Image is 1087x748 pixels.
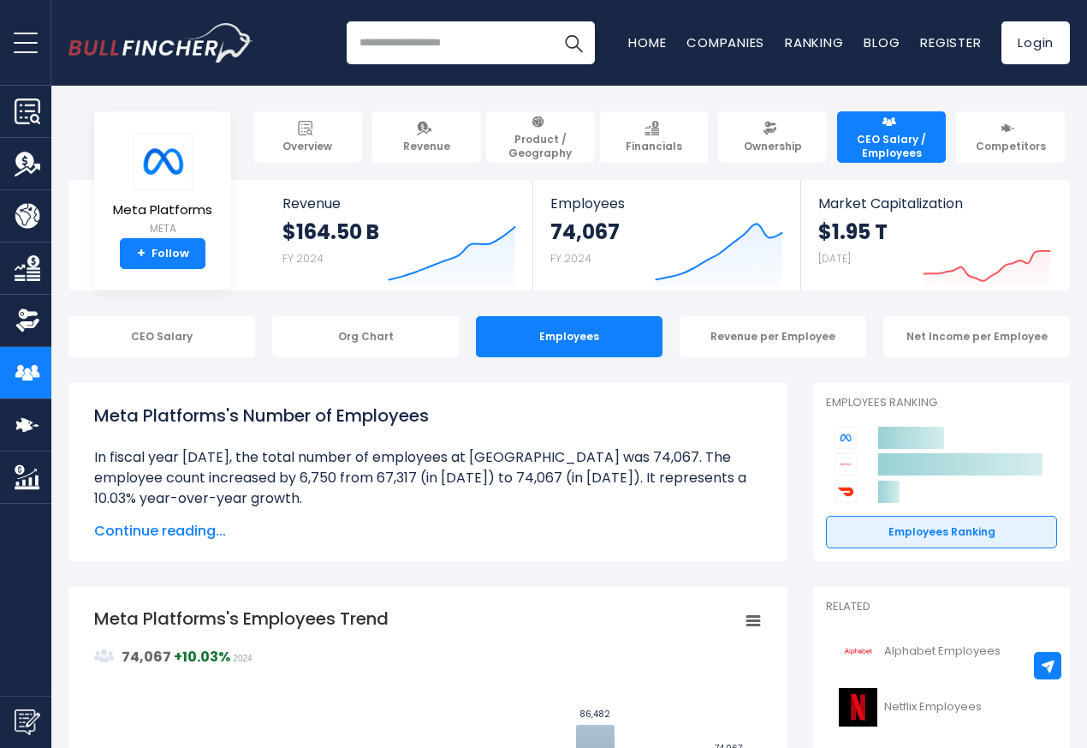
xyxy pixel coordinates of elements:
span: Ownership [744,140,802,153]
a: Blog [864,33,900,51]
tspan: Meta Platforms's Employees Trend [94,607,389,631]
small: FY 2024 [550,251,591,266]
span: Revenue [403,140,450,153]
small: META [113,221,212,236]
span: Revenue [282,195,516,212]
div: Employees [476,316,662,357]
a: +Follow [120,238,205,269]
strong: 74,067 [122,647,171,667]
a: Ranking [785,33,843,51]
div: CEO Salary [68,316,255,357]
small: FY 2024 [282,251,324,266]
img: Meta Platforms competitors logo [835,427,857,449]
strong: 74,067 [550,218,620,245]
a: Revenue $164.50 B FY 2024 [265,180,533,290]
img: GOOGL logo [836,632,879,671]
p: Related [826,600,1057,614]
span: Competitors [976,140,1046,153]
strong: + [137,246,146,261]
img: graph_employee_icon.svg [94,646,115,667]
li: In fiscal year [DATE], the total number of employees at [GEOGRAPHIC_DATA] was 74,067. The employe... [94,447,762,509]
a: Market Capitalization $1.95 T [DATE] [801,180,1068,290]
span: Financials [626,140,682,153]
strong: $164.50 B [282,218,379,245]
a: Login [1001,21,1070,64]
a: Employees Ranking [826,516,1057,548]
span: Alphabet Employees [884,644,1001,659]
div: Revenue per Employee [680,316,866,357]
a: Companies [686,33,764,51]
a: Meta Platforms META [112,132,213,239]
a: Go to homepage [68,23,252,63]
a: Home [628,33,666,51]
p: Employees Ranking [826,396,1057,410]
a: Overview [253,111,362,163]
img: NFLX logo [836,688,879,727]
strong: $1.95 T [818,218,888,245]
button: Search [552,21,595,64]
span: Market Capitalization [818,195,1051,212]
img: DoorDash competitors logo [835,481,857,503]
strong: + [174,647,230,667]
a: Revenue [372,111,481,163]
a: CEO Salary / Employees [837,111,946,163]
span: Overview [282,140,332,153]
span: Continue reading... [94,521,762,542]
div: Net Income per Employee [883,316,1070,357]
a: Ownership [718,111,827,163]
h1: Meta Platforms's Number of Employees [94,403,762,428]
a: Alphabet Employees [826,628,1057,675]
div: Org Chart [272,316,459,357]
img: Alphabet competitors logo [835,453,857,476]
a: Financials [600,111,709,163]
small: [DATE] [818,251,851,266]
span: Product / Geography [494,133,587,159]
span: Netflix Employees [884,700,982,715]
span: 2024 [233,654,252,663]
text: 86,482 [579,708,610,721]
img: Bullfincher logo [68,23,253,63]
a: Product / Geography [486,111,595,163]
a: Competitors [956,111,1065,163]
strong: 10.03% [182,647,230,667]
span: CEO Salary / Employees [845,133,938,159]
span: Meta Platforms [113,203,212,218]
a: Netflix Employees [826,684,1057,731]
img: Ownership [15,308,40,333]
a: Register [920,33,981,51]
a: Employees 74,067 FY 2024 [533,180,799,290]
span: Employees [550,195,782,212]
